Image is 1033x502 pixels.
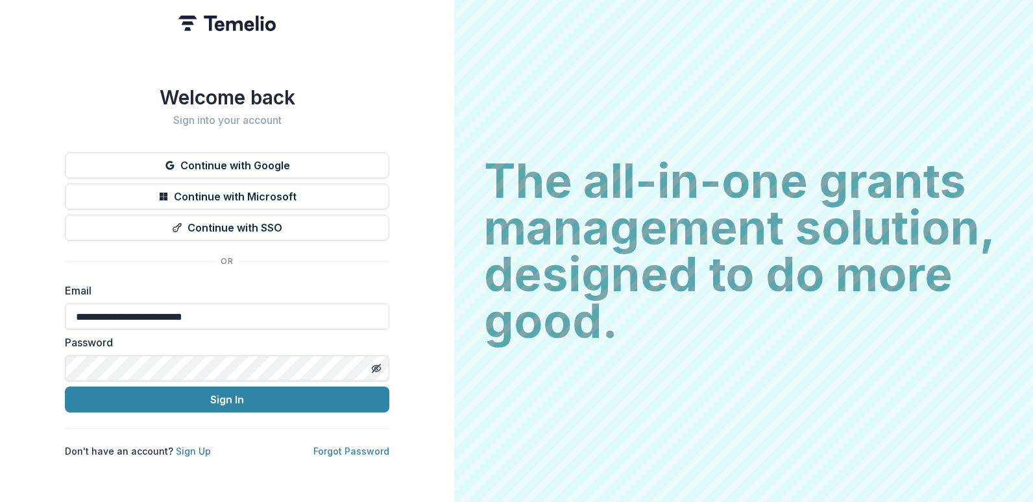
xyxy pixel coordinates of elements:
[313,446,389,457] a: Forgot Password
[65,335,382,350] label: Password
[178,16,276,31] img: Temelio
[65,152,389,178] button: Continue with Google
[65,215,389,241] button: Continue with SSO
[366,358,387,379] button: Toggle password visibility
[65,444,211,458] p: Don't have an account?
[65,283,382,298] label: Email
[65,114,389,126] h2: Sign into your account
[65,86,389,109] h1: Welcome back
[65,184,389,209] button: Continue with Microsoft
[65,387,389,412] button: Sign In
[176,446,211,457] a: Sign Up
